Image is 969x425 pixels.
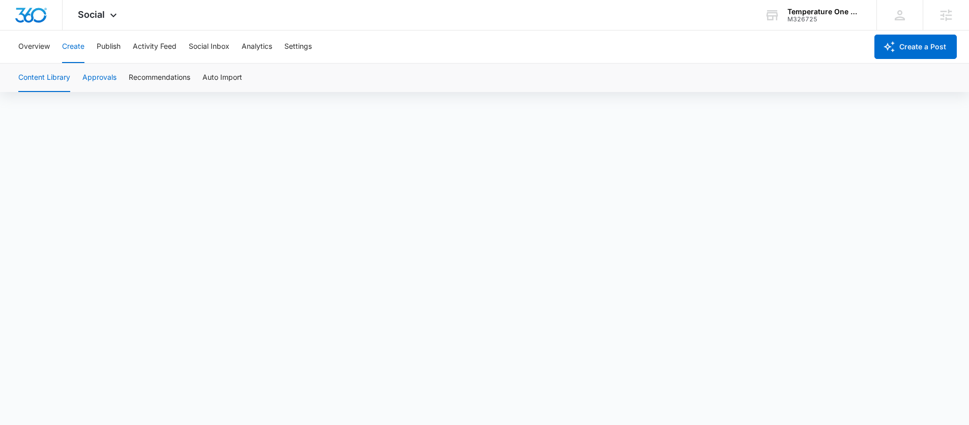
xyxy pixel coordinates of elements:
[18,64,70,92] button: Content Library
[129,64,190,92] button: Recommendations
[787,8,862,16] div: account name
[78,9,105,20] span: Social
[874,35,957,59] button: Create a Post
[18,31,50,63] button: Overview
[189,31,229,63] button: Social Inbox
[133,31,177,63] button: Activity Feed
[242,31,272,63] button: Analytics
[787,16,862,23] div: account id
[82,64,116,92] button: Approvals
[202,64,242,92] button: Auto Import
[97,31,121,63] button: Publish
[62,31,84,63] button: Create
[284,31,312,63] button: Settings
